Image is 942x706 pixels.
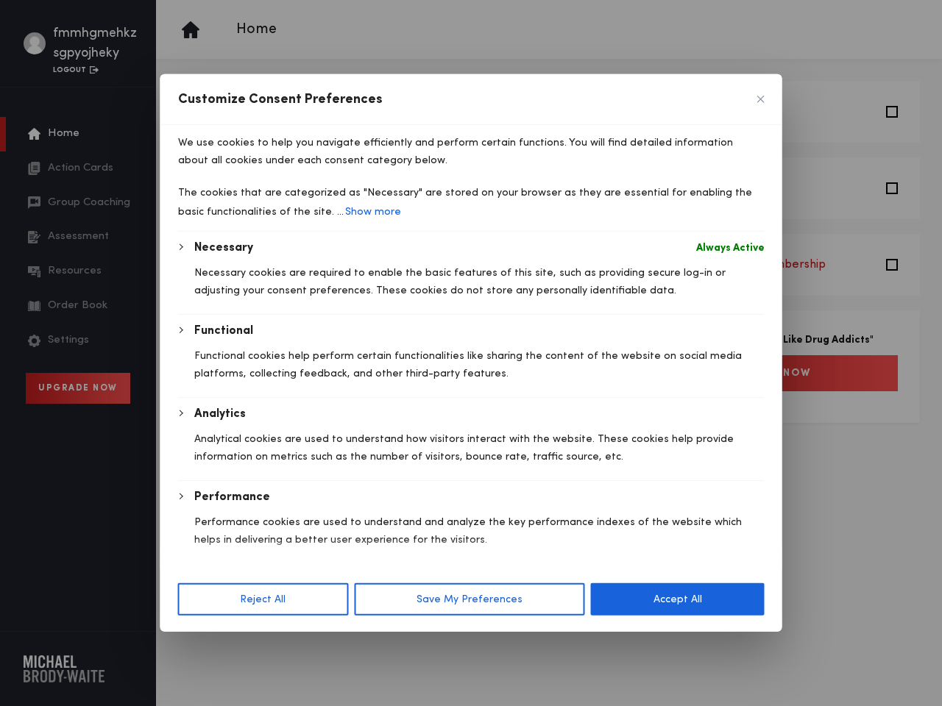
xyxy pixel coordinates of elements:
[194,405,246,423] button: Analytics
[160,74,782,632] div: Customise Consent Preferences
[178,583,349,616] button: Reject All
[178,134,765,169] p: We use cookies to help you navigate efficiently and perform certain functions. You will find deta...
[354,583,585,616] button: Save My Preferences
[696,239,765,257] span: Always Active
[194,322,253,340] button: Functional
[757,96,765,103] button: [cky_preference_close_label]
[178,90,383,108] span: Customize Consent Preferences
[344,202,403,222] button: Show more
[194,347,765,382] p: Functional cookies help perform certain functionalities like sharing the content of the website o...
[757,96,765,103] img: Close
[194,513,765,549] p: Performance cookies are used to understand and analyze the key performance indexes of the website...
[194,488,270,506] button: Performance
[591,583,765,616] button: Accept All
[178,184,765,222] p: The cookies that are categorized as "Necessary" are stored on your browser as they are essential ...
[194,264,765,299] p: Necessary cookies are required to enable the basic features of this site, such as providing secur...
[194,239,253,257] button: Necessary
[194,430,765,466] p: Analytical cookies are used to understand how visitors interact with the website. These cookies h...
